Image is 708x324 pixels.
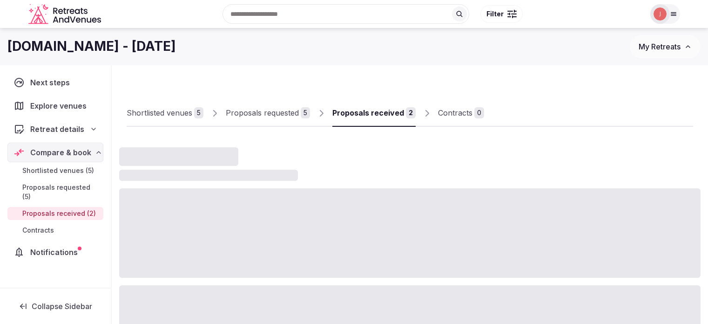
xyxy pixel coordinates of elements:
[474,107,484,118] div: 0
[438,107,472,118] div: Contracts
[7,37,176,55] h1: [DOMAIN_NAME] - [DATE]
[406,107,416,118] div: 2
[639,42,681,51] span: My Retreats
[226,100,310,127] a: Proposals requested5
[22,183,100,201] span: Proposals requested (5)
[127,100,203,127] a: Shortlisted venues5
[226,107,299,118] div: Proposals requested
[28,4,103,25] a: Visit the homepage
[332,107,404,118] div: Proposals received
[194,107,203,118] div: 5
[486,9,504,19] span: Filter
[438,100,484,127] a: Contracts0
[630,35,701,58] button: My Retreats
[22,166,94,175] span: Shortlisted venues (5)
[7,242,103,262] a: Notifications
[7,73,103,92] a: Next steps
[654,7,667,21] img: Joanna Asiukiewicz
[7,181,103,203] a: Proposals requested (5)
[332,100,416,127] a: Proposals received2
[28,4,103,25] svg: Retreats and Venues company logo
[30,77,74,88] span: Next steps
[22,209,96,218] span: Proposals received (2)
[301,107,310,118] div: 5
[7,96,103,116] a: Explore venues
[7,164,103,177] a: Shortlisted venues (5)
[127,107,192,118] div: Shortlisted venues
[22,226,54,235] span: Contracts
[30,100,90,111] span: Explore venues
[30,124,84,135] span: Retreat details
[7,296,103,317] button: Collapse Sidebar
[480,5,523,23] button: Filter
[32,302,92,311] span: Collapse Sidebar
[7,224,103,237] a: Contracts
[7,207,103,220] a: Proposals received (2)
[30,247,81,258] span: Notifications
[30,147,91,158] span: Compare & book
